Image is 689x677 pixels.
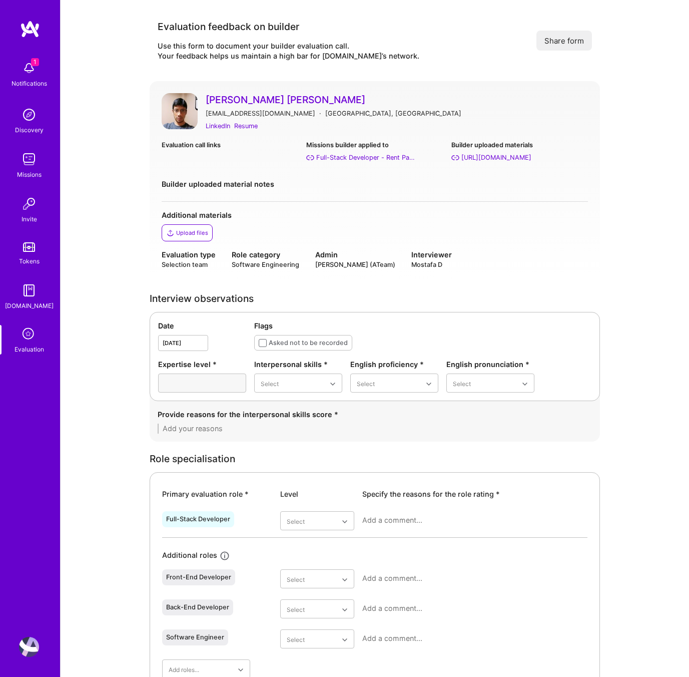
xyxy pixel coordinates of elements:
div: · [319,108,321,119]
div: Additional materials [162,210,588,220]
div: Interview observations [150,293,600,304]
div: Software Engineer [166,633,224,641]
img: bell [19,58,39,78]
div: Select [287,604,305,614]
div: Select [357,378,375,389]
a: User Avatar [162,93,198,132]
div: Full-Stack Developer [166,515,230,523]
div: Primary evaluation role * [162,489,272,499]
div: Interpersonal skills * [254,359,342,370]
i: icon Chevron [342,607,347,612]
i: https://www.luispantadeveloper.co/ [451,154,459,162]
div: Date [158,320,246,331]
img: discovery [19,105,39,125]
div: Software Engineering [232,260,299,269]
button: Share form [536,31,592,51]
a: [PERSON_NAME] [PERSON_NAME] [206,93,588,106]
div: Builder uploaded materials [451,140,588,150]
i: Full-Stack Developer - Rent Parity: Architectural help to Create & Deploy strategy for a working ... [306,154,314,162]
div: Front-End Developer [166,573,231,581]
div: Select [287,574,305,584]
img: Invite [19,194,39,214]
div: Invite [22,214,37,224]
a: Full-Stack Developer - Rent Parity: Architectural help to Create & Deploy strategy for a working ... [306,152,443,163]
img: teamwork [19,149,39,169]
img: User Avatar [162,93,198,129]
div: Add roles... [169,664,199,674]
i: icon Upload2 [166,229,174,237]
div: Discovery [15,125,44,135]
div: https://www.luispantadeveloper.co/ [461,152,531,163]
img: logo [20,20,40,38]
a: User Avatar [17,637,42,657]
i: icon Chevron [238,667,243,672]
div: [DOMAIN_NAME] [5,300,54,311]
div: Missions [17,169,42,180]
i: icon Chevron [342,637,347,642]
i: icon Chevron [342,519,347,524]
div: Level [280,489,354,499]
div: Builder uploaded material notes [162,179,588,189]
i: icon SelectionTeam [20,325,39,344]
div: Evaluation feedback on builder [158,20,419,33]
div: Additional roles [162,550,217,561]
div: Evaluation call links [162,140,298,150]
div: Asked not to be recorded [269,337,348,348]
div: [EMAIL_ADDRESS][DOMAIN_NAME] [206,108,315,119]
div: Select [287,516,305,526]
div: Upload files [176,229,208,237]
div: Back-End Developer [166,603,229,611]
div: English proficiency * [350,359,438,370]
a: LinkedIn [206,121,230,131]
div: Flags [254,320,591,331]
div: Missions builder applied to [306,140,443,150]
i: icon Info [219,550,231,562]
div: Tokens [19,256,40,266]
img: tokens [23,242,35,252]
div: Expertise level * [158,359,246,370]
i: icon Chevron [522,382,527,387]
div: Use this form to document your builder evaluation call. Your feedback helps us maintain a high ba... [158,41,419,61]
i: icon Chevron [342,577,347,582]
div: Specify the reasons for the role rating * [362,489,587,499]
div: Evaluation [15,344,44,355]
div: Selection team [162,260,216,269]
div: [GEOGRAPHIC_DATA], [GEOGRAPHIC_DATA] [325,108,461,119]
a: Resume [234,121,258,131]
i: icon Chevron [426,382,431,387]
span: 1 [31,58,39,66]
div: Admin [315,249,395,260]
div: Interviewer [411,249,452,260]
img: User Avatar [19,637,39,657]
div: Notifications [12,78,47,89]
div: Role specialisation [150,454,600,464]
div: English pronunciation * [446,359,534,370]
img: guide book [19,280,39,300]
div: Provide reasons for the interpersonal skills score * [158,409,592,420]
div: Mostafa D [411,260,452,269]
a: [URL][DOMAIN_NAME] [451,152,588,163]
div: Evaluation type [162,249,216,260]
div: Full-Stack Developer - Rent Parity: Architectural help to Create & Deploy strategy for a working ... [316,152,416,163]
div: Select [261,378,279,389]
i: icon Chevron [330,382,335,387]
div: Select [287,634,305,644]
div: [PERSON_NAME] (ATeam) [315,260,395,269]
div: Role category [232,249,299,260]
div: Select [453,378,471,389]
